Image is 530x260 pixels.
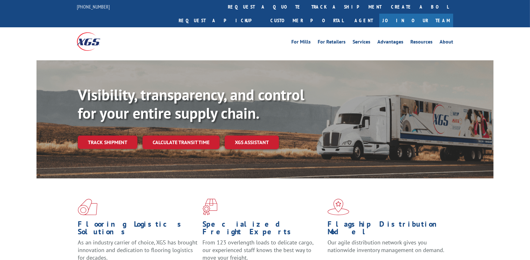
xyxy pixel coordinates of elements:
a: About [440,39,453,46]
h1: Specialized Freight Experts [202,220,322,239]
a: [PHONE_NUMBER] [77,3,110,10]
a: Services [353,39,370,46]
b: Visibility, transparency, and control for your entire supply chain. [78,85,304,123]
img: xgs-icon-focused-on-flooring-red [202,199,217,215]
a: Customer Portal [266,14,348,27]
a: For Mills [291,39,311,46]
a: Track shipment [78,136,137,149]
a: Advantages [377,39,403,46]
h1: Flooring Logistics Solutions [78,220,198,239]
a: Resources [410,39,433,46]
a: Calculate transit time [142,136,220,149]
a: Agent [348,14,379,27]
a: For Retailers [318,39,346,46]
span: Our agile distribution network gives you nationwide inventory management on demand. [328,239,444,254]
h1: Flagship Distribution Model [328,220,447,239]
img: xgs-icon-total-supply-chain-intelligence-red [78,199,97,215]
a: XGS ASSISTANT [225,136,279,149]
a: Request a pickup [174,14,266,27]
a: Join Our Team [379,14,453,27]
img: xgs-icon-flagship-distribution-model-red [328,199,349,215]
